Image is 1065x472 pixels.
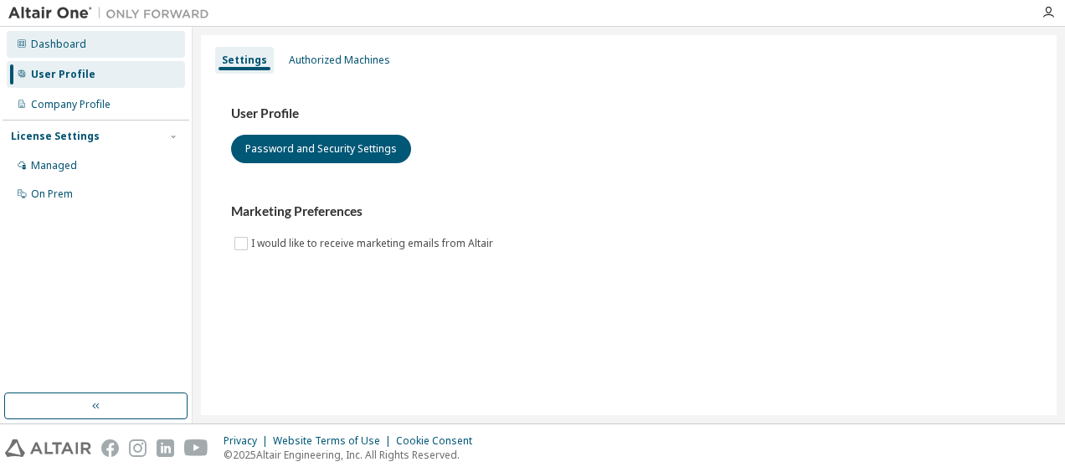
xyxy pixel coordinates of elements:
img: linkedin.svg [157,439,174,457]
button: Password and Security Settings [231,135,411,163]
h3: Marketing Preferences [231,203,1026,220]
div: Company Profile [31,98,111,111]
label: I would like to receive marketing emails from Altair [251,233,496,254]
img: facebook.svg [101,439,119,457]
div: User Profile [31,68,95,81]
div: Website Terms of Use [273,434,396,448]
div: Settings [222,54,267,67]
div: Managed [31,159,77,172]
div: License Settings [11,130,100,143]
img: altair_logo.svg [5,439,91,457]
div: Authorized Machines [289,54,390,67]
img: youtube.svg [184,439,208,457]
h3: User Profile [231,105,1026,122]
div: Dashboard [31,38,86,51]
img: instagram.svg [129,439,147,457]
div: Privacy [224,434,273,448]
div: Cookie Consent [396,434,482,448]
img: Altair One [8,5,218,22]
div: On Prem [31,187,73,201]
p: © 2025 Altair Engineering, Inc. All Rights Reserved. [224,448,482,462]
